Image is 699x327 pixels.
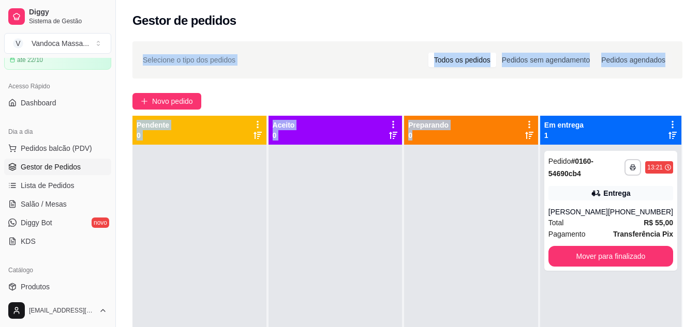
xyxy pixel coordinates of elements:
[4,159,111,175] a: Gestor de Pedidos
[544,120,584,130] p: Em entrega
[4,78,111,95] div: Acesso Rápido
[29,306,95,315] span: [EMAIL_ADDRESS][DOMAIN_NAME]
[496,53,596,67] div: Pedidos sem agendamento
[17,56,43,64] article: até 22/10
[29,8,107,17] span: Diggy
[273,130,295,141] p: 0
[21,143,92,153] span: Pedidos balcão (PDV)
[408,120,449,130] p: Preparando
[29,17,107,25] span: Sistema de Gestão
[4,177,111,194] a: Lista de Pedidos
[32,38,89,49] div: Vandoca Massa ...
[4,214,111,231] a: Diggy Botnovo
[21,282,50,292] span: Produtos
[132,12,236,29] h2: Gestor de pedidos
[137,120,169,130] p: Pendente
[548,157,593,178] strong: # 0160-54690cb4
[21,180,75,191] span: Lista de Pedidos
[4,33,111,54] button: Select a team
[21,217,52,228] span: Diggy Bot
[548,217,564,228] span: Total
[4,278,111,295] a: Produtos
[152,96,193,107] span: Novo pedido
[141,98,148,105] span: plus
[613,230,673,238] strong: Transferência Pix
[4,4,111,29] a: DiggySistema de Gestão
[21,162,81,172] span: Gestor de Pedidos
[4,196,111,212] a: Salão / Mesas
[13,38,23,49] span: V
[548,228,586,240] span: Pagamento
[4,233,111,250] a: KDS
[132,93,201,110] button: Novo pedido
[4,262,111,278] div: Catálogo
[548,207,608,217] div: [PERSON_NAME]
[603,188,630,198] div: Entrega
[4,123,111,140] div: Dia a dia
[21,236,36,246] span: KDS
[548,246,673,267] button: Mover para finalizado
[647,163,663,172] div: 13:21
[644,219,673,227] strong: R$ 55,00
[608,207,673,217] div: [PHONE_NUMBER]
[143,54,235,66] span: Selecione o tipo dos pedidos
[408,130,449,141] p: 0
[548,157,571,165] span: Pedido
[4,298,111,323] button: [EMAIL_ADDRESS][DOMAIN_NAME]
[428,53,496,67] div: Todos os pedidos
[21,98,56,108] span: Dashboard
[596,53,671,67] div: Pedidos agendados
[137,130,169,141] p: 0
[21,199,67,209] span: Salão / Mesas
[544,130,584,141] p: 1
[4,140,111,157] button: Pedidos balcão (PDV)
[4,95,111,111] a: Dashboard
[273,120,295,130] p: Aceito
